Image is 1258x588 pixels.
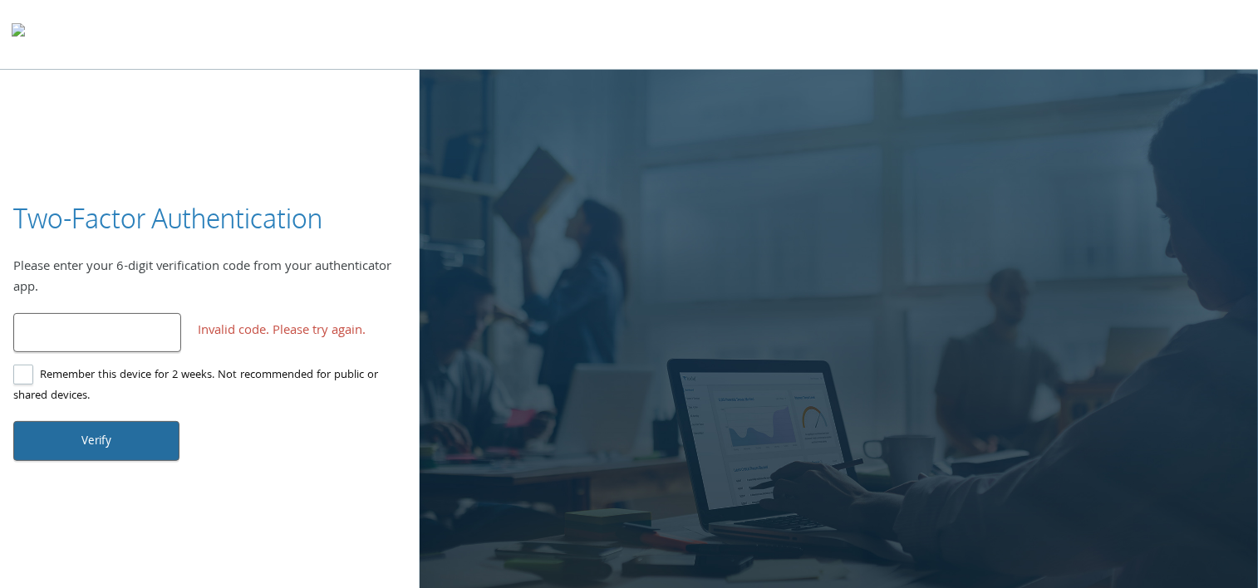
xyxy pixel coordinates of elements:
span: Invalid code. Please try again. [198,321,366,343]
div: Please enter your 6-digit verification code from your authenticator app. [13,257,406,300]
img: todyl-logo-dark.svg [12,17,25,51]
h3: Two-Factor Authentication [13,200,322,238]
button: Verify [13,421,179,461]
label: Remember this device for 2 weeks. Not recommended for public or shared devices. [13,365,393,407]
